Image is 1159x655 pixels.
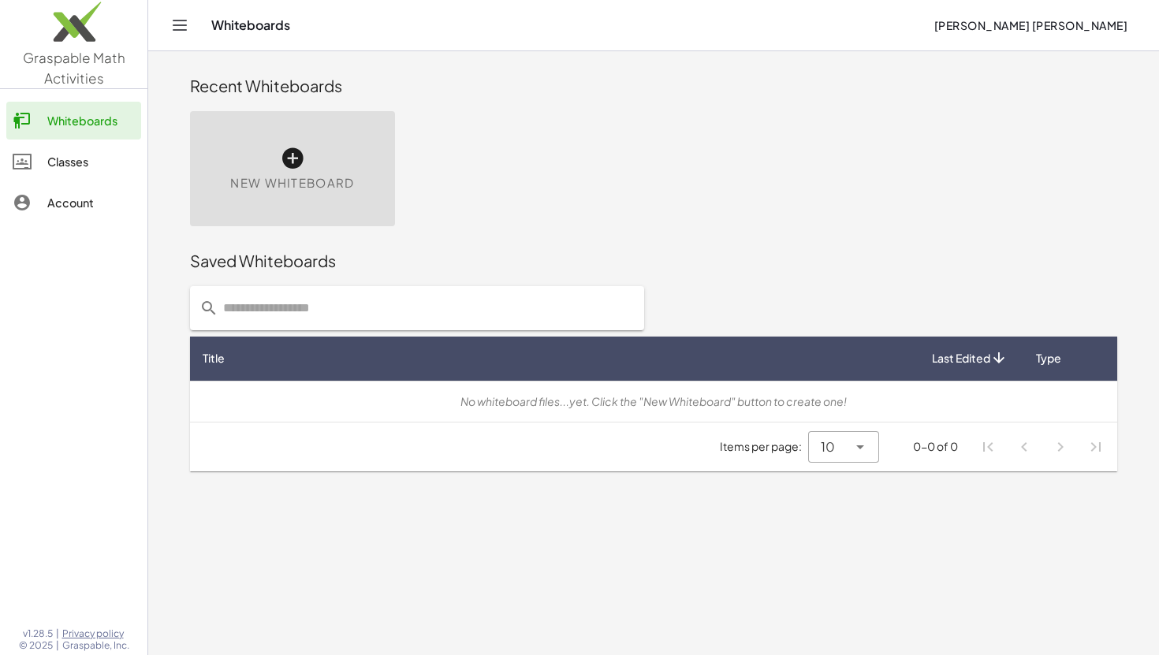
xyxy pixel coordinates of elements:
a: Classes [6,143,141,180]
div: Recent Whiteboards [190,75,1117,97]
div: Classes [47,152,135,171]
span: | [56,627,59,640]
div: No whiteboard files...yet. Click the "New Whiteboard" button to create one! [203,393,1105,410]
span: Graspable, Inc. [62,639,129,652]
div: Saved Whiteboards [190,250,1117,272]
span: Last Edited [932,350,990,367]
span: v1.28.5 [23,627,53,640]
button: [PERSON_NAME] [PERSON_NAME] [921,11,1140,39]
div: Account [47,193,135,212]
span: Type [1036,350,1061,367]
span: Graspable Math Activities [23,49,125,87]
span: New Whiteboard [230,174,354,192]
i: prepended action [199,299,218,318]
span: 10 [821,437,835,456]
nav: Pagination Navigation [971,429,1114,465]
div: 0-0 of 0 [913,438,958,455]
a: Whiteboards [6,102,141,140]
span: | [56,639,59,652]
div: Whiteboards [47,111,135,130]
button: Toggle navigation [167,13,192,38]
span: [PERSON_NAME] [PERSON_NAME] [934,18,1127,32]
span: © 2025 [19,639,53,652]
span: Title [203,350,225,367]
span: Items per page: [720,438,808,455]
a: Account [6,184,141,221]
a: Privacy policy [62,627,129,640]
